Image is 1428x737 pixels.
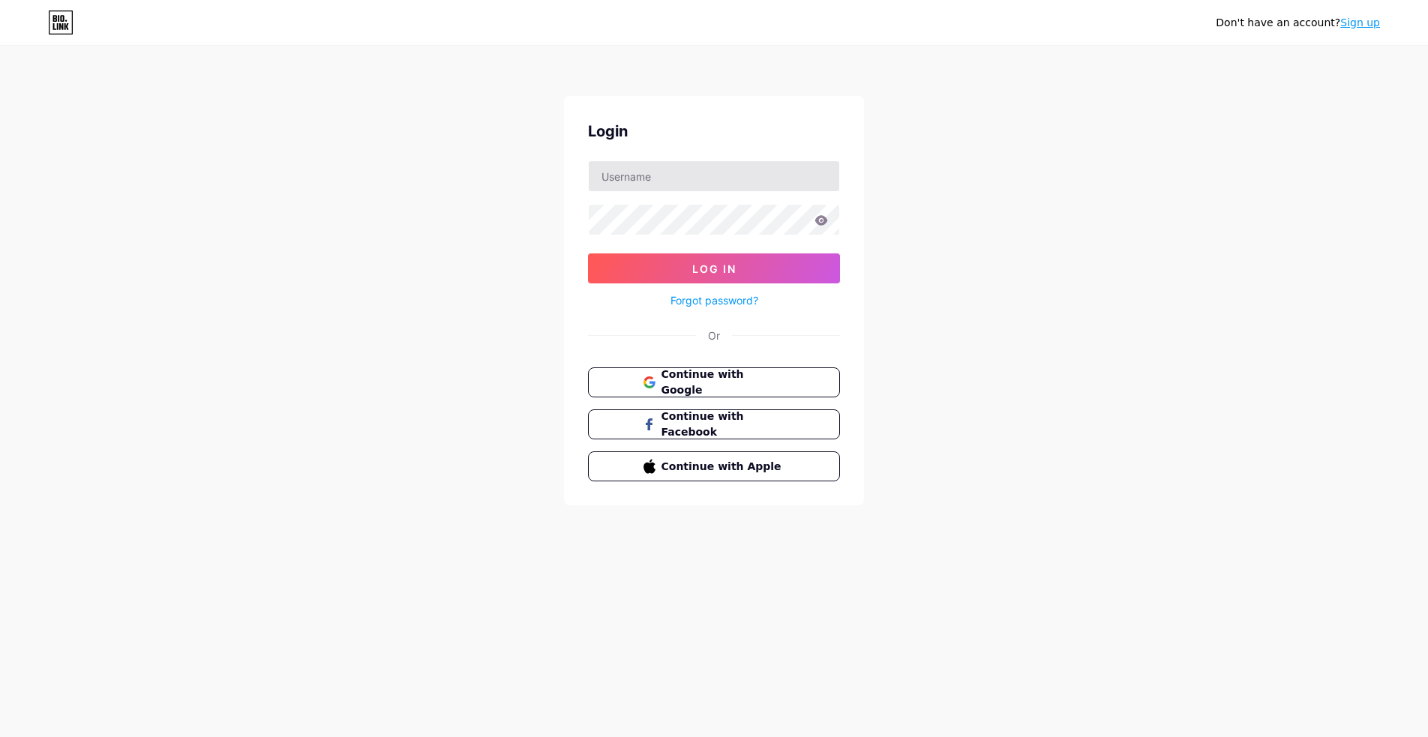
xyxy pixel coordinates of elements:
[661,367,785,398] span: Continue with Google
[588,367,840,397] button: Continue with Google
[588,253,840,283] button: Log In
[1340,16,1380,28] a: Sign up
[1216,15,1380,31] div: Don't have an account?
[692,262,736,275] span: Log In
[588,120,840,142] div: Login
[588,409,840,439] button: Continue with Facebook
[708,328,720,343] div: Or
[589,161,839,191] input: Username
[661,409,785,440] span: Continue with Facebook
[670,292,758,308] a: Forgot password?
[661,459,785,475] span: Continue with Apple
[588,451,840,481] button: Continue with Apple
